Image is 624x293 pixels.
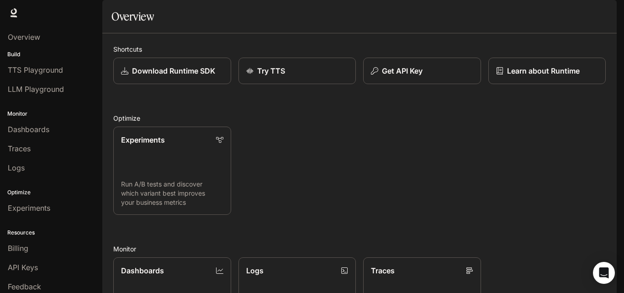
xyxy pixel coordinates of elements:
p: Run A/B tests and discover which variant best improves your business metrics [121,180,223,207]
h1: Overview [111,7,154,26]
p: Download Runtime SDK [132,65,215,76]
p: Experiments [121,134,165,145]
p: Try TTS [257,65,285,76]
h2: Optimize [113,113,606,123]
h2: Monitor [113,244,606,254]
a: Download Runtime SDK [113,58,231,84]
a: Try TTS [238,58,356,84]
p: Dashboards [121,265,164,276]
a: ExperimentsRun A/B tests and discover which variant best improves your business metrics [113,127,231,215]
button: Get API Key [363,58,481,84]
h2: Shortcuts [113,44,606,54]
p: Traces [371,265,395,276]
p: Learn about Runtime [507,65,580,76]
p: Logs [246,265,264,276]
div: Open Intercom Messenger [593,262,615,284]
a: Learn about Runtime [488,58,606,84]
p: Get API Key [382,65,423,76]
